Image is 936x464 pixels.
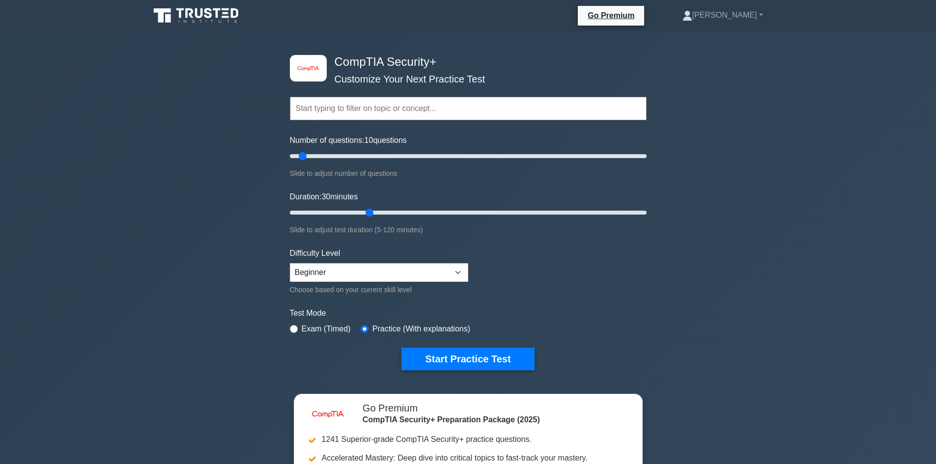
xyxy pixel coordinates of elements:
span: 10 [365,136,373,144]
button: Start Practice Test [401,348,534,370]
label: Difficulty Level [290,247,340,259]
div: Choose based on your current skill level [290,284,468,296]
input: Start typing to filter on topic or concept... [290,97,647,120]
a: [PERSON_NAME] [659,5,787,25]
h4: CompTIA Security+ [331,55,598,69]
label: Practice (With explanations) [372,323,470,335]
div: Slide to adjust number of questions [290,167,647,179]
label: Number of questions: questions [290,135,407,146]
label: Duration: minutes [290,191,358,203]
a: Go Premium [582,9,640,22]
span: 30 [321,192,330,201]
label: Test Mode [290,307,647,319]
label: Exam (Timed) [302,323,351,335]
div: Slide to adjust test duration (5-120 minutes) [290,224,647,236]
